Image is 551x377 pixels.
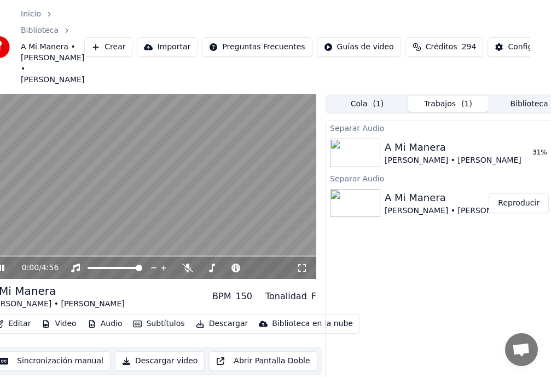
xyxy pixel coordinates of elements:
[311,290,316,303] div: F
[212,290,231,303] div: BPM
[129,316,189,332] button: Subtítulos
[192,316,253,332] button: Descargar
[461,99,472,110] span: ( 1 )
[462,42,477,53] span: 294
[37,316,80,332] button: Video
[385,140,521,155] div: A Mi Manera
[21,9,41,20] a: Inicio
[115,351,205,371] button: Descargar video
[22,262,48,273] div: /
[385,155,521,166] div: [PERSON_NAME] • [PERSON_NAME]
[137,37,198,57] button: Importar
[385,205,521,216] div: [PERSON_NAME] • [PERSON_NAME]
[385,190,521,205] div: A Mi Manera
[327,96,408,112] button: Cola
[373,99,384,110] span: ( 1 )
[272,318,353,329] div: Biblioteca en la nube
[405,37,484,57] button: Créditos294
[317,37,401,57] button: Guías de video
[235,290,252,303] div: 150
[426,42,457,53] span: Créditos
[42,262,59,273] span: 4:56
[532,148,549,157] div: 31 %
[22,262,39,273] span: 0:00
[21,25,59,36] a: Biblioteca
[21,9,84,85] nav: breadcrumb
[21,42,84,85] span: A Mi Manera • [PERSON_NAME] • [PERSON_NAME]
[83,316,127,332] button: Audio
[489,193,549,213] button: Reproducir
[408,96,489,112] button: Trabajos
[265,290,307,303] div: Tonalidad
[84,37,132,57] button: Crear
[209,351,317,371] button: Abrir Pantalla Doble
[202,37,312,57] button: Preguntas Frecuentes
[505,333,538,366] div: Open chat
